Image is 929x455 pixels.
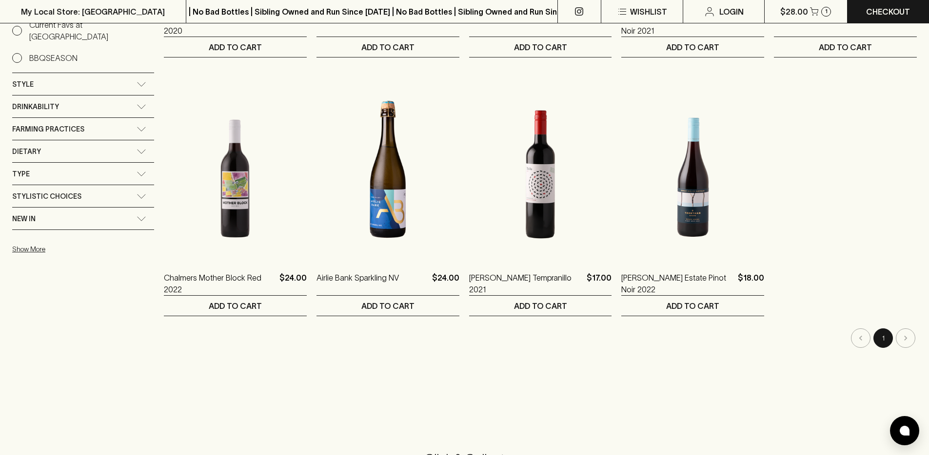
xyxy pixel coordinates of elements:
[469,296,612,316] button: ADD TO CART
[621,272,734,295] a: [PERSON_NAME] Estate Pinot Noir 2022
[621,296,764,316] button: ADD TO CART
[316,37,459,57] button: ADD TO CART
[12,118,154,140] div: Farming Practices
[621,87,764,257] img: Trentham Estate Pinot Noir 2022
[738,13,764,37] p: $15.00
[164,87,307,257] img: Chalmers Mother Block Red 2022
[12,123,84,135] span: Farming Practices
[738,272,764,295] p: $18.00
[469,87,612,257] img: Mesta Tempranillo 2021
[316,296,459,316] button: ADD TO CART
[164,13,277,37] a: Marques de [PERSON_NAME] 2020
[209,41,262,53] p: ADD TO CART
[12,140,154,162] div: Dietary
[316,87,459,257] img: Airlie Bank Sparkling NV
[164,37,307,57] button: ADD TO CART
[12,101,59,113] span: Drinkability
[621,13,734,37] a: Blackhearts Gate Series Pinot Noir 2021
[12,168,30,180] span: Type
[774,37,917,57] button: ADD TO CART
[164,272,276,295] a: Chalmers Mother Block Red 2022
[873,328,893,348] button: page 1
[630,6,667,18] p: Wishlist
[900,426,909,436] img: bubble-icon
[361,300,415,312] p: ADD TO CART
[666,300,719,312] p: ADD TO CART
[780,6,808,18] p: $28.00
[12,78,34,91] span: Style
[12,213,36,225] span: New In
[587,272,612,295] p: $17.00
[431,13,459,37] p: $20.00
[514,41,567,53] p: ADD TO CART
[825,9,828,14] p: 1
[12,146,41,158] span: Dietary
[469,13,550,37] a: [PERSON_NAME] 2024
[21,6,165,18] p: My Local Store: [GEOGRAPHIC_DATA]
[209,300,262,312] p: ADD TO CART
[469,37,612,57] button: ADD TO CART
[666,41,719,53] p: ADD TO CART
[279,272,307,295] p: $24.00
[12,95,154,117] div: Drinkability
[621,37,764,57] button: ADD TO CART
[316,13,425,37] a: [PERSON_NAME] DOCG 2023
[361,41,415,53] p: ADD TO CART
[12,239,140,259] button: Show More
[12,208,154,229] div: New In
[164,328,917,348] nav: pagination navigation
[12,163,154,185] div: Type
[889,13,917,37] p: $26.00
[12,185,154,207] div: Stylistic Choices
[280,13,307,37] p: $12.00
[469,272,583,295] a: [PERSON_NAME] Tempranillo 2021
[583,13,612,37] p: $20.00
[12,73,154,95] div: Style
[29,52,78,64] p: BBQSEASON
[819,41,872,53] p: ADD TO CART
[164,296,307,316] button: ADD TO CART
[866,6,910,18] p: Checkout
[719,6,744,18] p: Login
[12,190,81,203] span: Stylistic Choices
[432,272,459,295] p: $24.00
[316,272,399,295] a: Airlie Bank Sparkling NV
[774,13,875,37] a: Airlie Bank Garden Red 2022
[29,19,154,42] p: Current Favs at [GEOGRAPHIC_DATA]
[514,300,567,312] p: ADD TO CART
